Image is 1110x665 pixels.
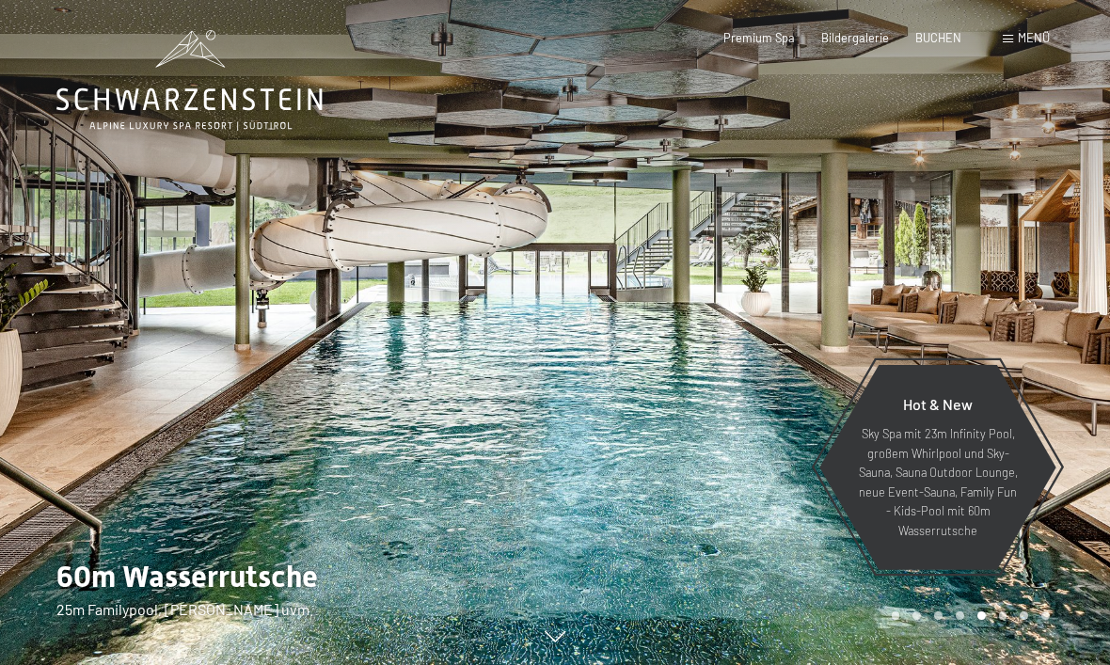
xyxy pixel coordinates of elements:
a: Premium Spa [723,30,795,45]
div: Carousel Page 2 [912,611,921,620]
div: Carousel Page 4 [956,611,964,620]
div: Carousel Page 7 [1020,611,1028,620]
a: Bildergalerie [821,30,889,45]
a: Hot & New Sky Spa mit 23m Infinity Pool, großem Whirlpool und Sky-Sauna, Sauna Outdoor Lounge, ne... [818,364,1057,571]
div: Carousel Page 5 (Current Slide) [977,611,986,620]
div: Carousel Pagination [885,611,1050,620]
div: Carousel Page 6 [999,611,1007,620]
a: BUCHEN [915,30,961,45]
div: Carousel Page 1 [892,611,900,620]
p: Sky Spa mit 23m Infinity Pool, großem Whirlpool und Sky-Sauna, Sauna Outdoor Lounge, neue Event-S... [856,424,1020,540]
div: Carousel Page 8 [1041,611,1050,620]
span: Hot & New [903,395,973,413]
span: Menü [1018,30,1050,45]
div: Carousel Page 3 [934,611,943,620]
